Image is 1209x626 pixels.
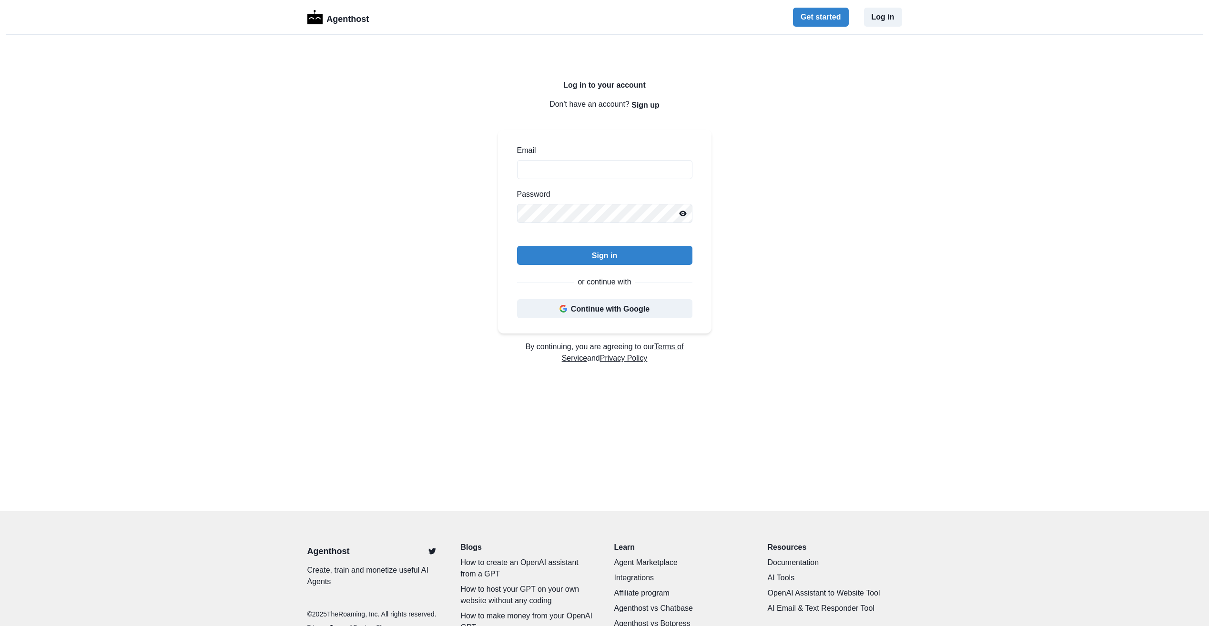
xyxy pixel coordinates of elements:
a: OpenAI Assistant to Website Tool [768,587,902,599]
h2: Log in to your account [498,81,711,90]
a: AI Tools [768,572,902,584]
a: Agenthost [307,545,350,558]
p: Learn [614,542,749,553]
a: AI Email & Text Responder Tool [768,603,902,614]
button: Sign up [631,95,660,114]
p: Agenthost [326,9,369,26]
a: Privacy Policy [600,354,648,362]
button: Log in [864,8,902,27]
button: Get started [793,8,848,27]
button: Reveal password [673,204,692,223]
button: Continue with Google [517,299,692,318]
label: Email [517,145,687,156]
p: Resources [768,542,902,553]
a: Documentation [768,557,902,568]
p: © 2025 TheRoaming, Inc. All rights reserved. [307,609,442,619]
p: Don't have an account? [498,95,711,114]
a: Agenthost vs Chatbase [614,603,749,614]
a: Affiliate program [614,587,749,599]
a: How to host your GPT on your own website without any coding [461,584,595,606]
a: LogoAgenthost [307,9,369,26]
label: Password [517,189,687,200]
img: Logo [307,10,323,24]
a: Blogs [461,542,595,553]
a: Twitter [423,542,442,561]
a: How to create an OpenAI assistant from a GPT [461,557,595,580]
button: Sign in [517,246,692,265]
a: Agent Marketplace [614,557,749,568]
p: By continuing, you are agreeing to our and [498,341,711,364]
p: Create, train and monetize useful AI Agents [307,565,442,587]
p: or continue with [578,276,631,288]
a: Integrations [614,572,749,584]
